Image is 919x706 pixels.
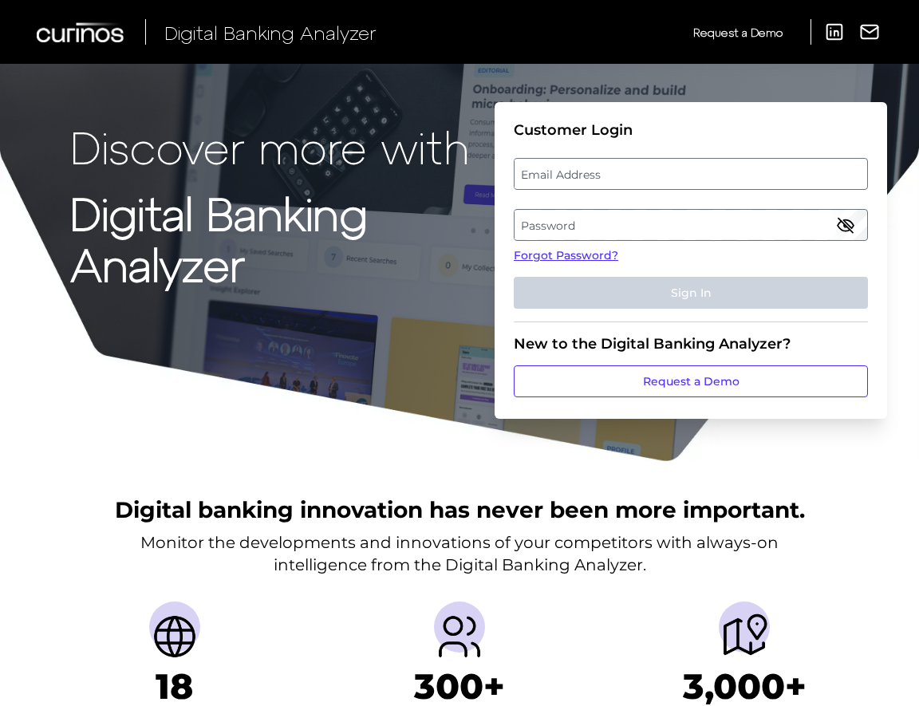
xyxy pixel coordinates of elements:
label: Password [515,211,866,239]
strong: Digital Banking Analyzer [70,186,368,290]
span: Digital Banking Analyzer [164,21,377,44]
img: Curinos [37,22,126,42]
h2: Digital banking innovation has never been more important. [115,495,805,525]
img: Countries [149,611,200,662]
p: Monitor the developments and innovations of your competitors with always-on intelligence from the... [140,531,779,576]
p: Discover more with [70,121,488,172]
div: Customer Login [514,121,868,139]
a: Request a Demo [693,19,783,45]
button: Sign In [514,277,868,309]
a: Request a Demo [514,365,868,397]
span: Request a Demo [693,26,783,39]
div: New to the Digital Banking Analyzer? [514,335,868,353]
label: Email Address [515,160,866,188]
a: Forgot Password? [514,247,868,264]
img: Journeys [719,611,770,662]
img: Providers [434,611,485,662]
